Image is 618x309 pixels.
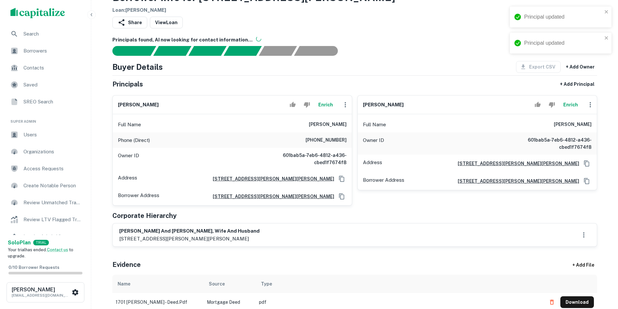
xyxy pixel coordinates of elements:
[337,174,347,184] button: Copy Address
[363,176,404,186] p: Borrower Address
[23,182,82,190] span: Create Notable Person
[315,98,336,111] button: Enrich
[112,17,147,28] button: Share
[112,275,204,293] th: Name
[5,60,86,76] a: Contacts
[153,46,191,56] div: Your request is received and processing...
[5,26,86,42] a: Search
[453,178,579,185] a: [STREET_ADDRESS][PERSON_NAME][PERSON_NAME]
[150,17,183,28] a: ViewLoan
[8,247,73,259] span: Your trial has ended. to upgrade.
[561,259,606,271] div: + Add File
[524,39,602,47] div: Principal updated
[5,144,86,160] a: Organizations
[33,240,49,245] div: TRIAL
[560,296,594,308] button: Download
[8,239,31,246] strong: Solo Plan
[23,81,82,89] span: Saved
[112,211,177,221] h5: Corporate Hierarchy
[5,111,86,127] li: Super Admin
[5,94,86,110] a: SREO Search
[23,216,82,224] span: Review LTV Flagged Transactions
[23,199,82,207] span: Review Unmatched Transactions
[208,175,334,182] a: [STREET_ADDRESS][PERSON_NAME][PERSON_NAME]
[23,98,82,106] span: SREO Search
[294,46,346,56] div: AI fulfillment process complete.
[5,161,86,177] a: Access Requests
[119,227,260,235] h6: [PERSON_NAME] and [PERSON_NAME], wife and husband
[5,212,86,227] a: Review LTV Flagged Transactions
[363,101,404,109] h6: [PERSON_NAME]
[557,78,597,90] button: + Add Principal
[112,79,143,89] h5: Principals
[301,98,312,111] button: Reject
[118,101,159,109] h6: [PERSON_NAME]
[268,152,347,166] h6: 601bab5a-7eb6-4812-a436-cbed1f7674f8
[118,152,139,166] p: Owner ID
[563,61,597,73] button: + Add Owner
[204,275,256,293] th: Source
[23,148,82,156] span: Organizations
[118,136,150,144] p: Phone (Direct)
[10,8,65,18] img: capitalize-logo.png
[188,46,226,56] div: Documents found, AI parsing details...
[5,77,86,93] a: Saved
[8,239,31,247] a: SoloPlan
[23,64,82,72] span: Contacts
[118,280,130,288] div: Name
[23,47,82,55] span: Borrowers
[208,193,334,200] a: [STREET_ADDRESS][PERSON_NAME][PERSON_NAME]
[363,121,386,129] p: Full Name
[546,98,557,111] button: Reject
[118,121,141,129] p: Full Name
[7,282,84,302] button: [PERSON_NAME][EMAIL_ADDRESS][DOMAIN_NAME]
[5,127,86,143] div: Users
[223,46,262,56] div: Principals found, AI now looking for contact information...
[112,7,395,14] h6: Loan : [PERSON_NAME]
[112,36,597,44] h6: Principals found, AI now looking for contact information...
[287,98,298,111] button: Accept
[23,165,82,173] span: Access Requests
[259,46,297,56] div: Principals found, still searching for contact information. This may take time...
[306,136,347,144] h6: [PHONE_NUMBER]
[261,280,272,288] div: Type
[5,229,86,244] a: Lender Admin View
[47,247,68,252] a: Contact us
[209,280,225,288] div: Source
[532,98,543,111] button: Accept
[112,61,163,73] h4: Buyer Details
[585,257,618,288] iframe: Chat Widget
[5,43,86,59] a: Borrowers
[513,136,592,151] h6: 601bab5a-7eb6-4812-a436-cbed1f7674f8
[524,13,602,21] div: Principal updated
[105,46,153,56] div: Sending borrower request to AI...
[5,178,86,193] a: Create Notable Person
[453,160,579,167] a: [STREET_ADDRESS][PERSON_NAME][PERSON_NAME]
[582,159,592,168] button: Copy Address
[363,136,384,151] p: Owner ID
[560,98,581,111] button: Enrich
[604,35,609,41] button: close
[5,195,86,210] a: Review Unmatched Transactions
[256,275,543,293] th: Type
[118,192,159,201] p: Borrower Address
[23,131,82,139] span: Users
[12,292,70,298] p: [EMAIL_ADDRESS][DOMAIN_NAME]
[604,9,609,15] button: close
